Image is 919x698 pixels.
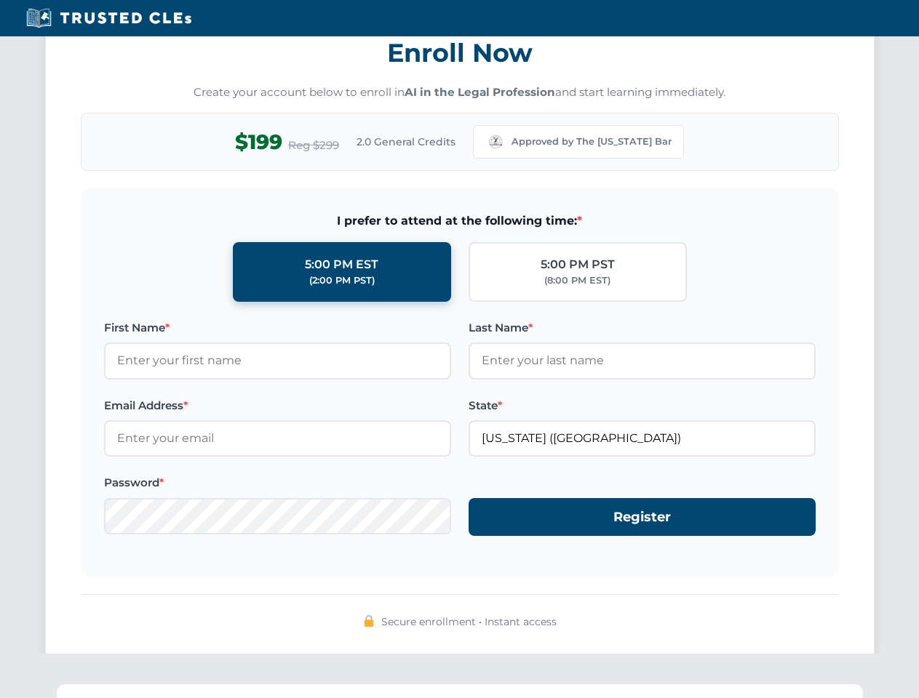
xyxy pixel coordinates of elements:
span: Secure enrollment • Instant access [381,614,557,630]
h3: Enroll Now [81,30,839,76]
span: $199 [235,126,282,159]
label: Password [104,474,451,492]
span: I prefer to attend at the following time: [104,212,816,230]
label: Last Name [469,319,816,337]
img: Missouri Bar [485,132,506,152]
label: Email Address [104,397,451,414]
img: Trusted CLEs [22,7,196,29]
span: Reg $299 [288,137,339,154]
p: Create your account below to enroll in and start learning immediately. [81,84,839,101]
span: Approved by The [US_STATE] Bar [512,135,672,149]
button: Register [469,498,816,537]
input: Missouri (MO) [469,420,816,457]
input: Enter your email [104,420,451,457]
input: Enter your last name [469,342,816,379]
div: (2:00 PM PST) [309,273,375,288]
div: (8:00 PM EST) [544,273,610,288]
span: 2.0 General Credits [357,134,455,150]
div: 5:00 PM EST [305,255,378,274]
div: 5:00 PM PST [541,255,615,274]
input: Enter your first name [104,342,451,379]
label: First Name [104,319,451,337]
strong: AI in the Legal Profession [405,85,555,99]
label: State [469,397,816,414]
img: 🔒 [363,615,375,627]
